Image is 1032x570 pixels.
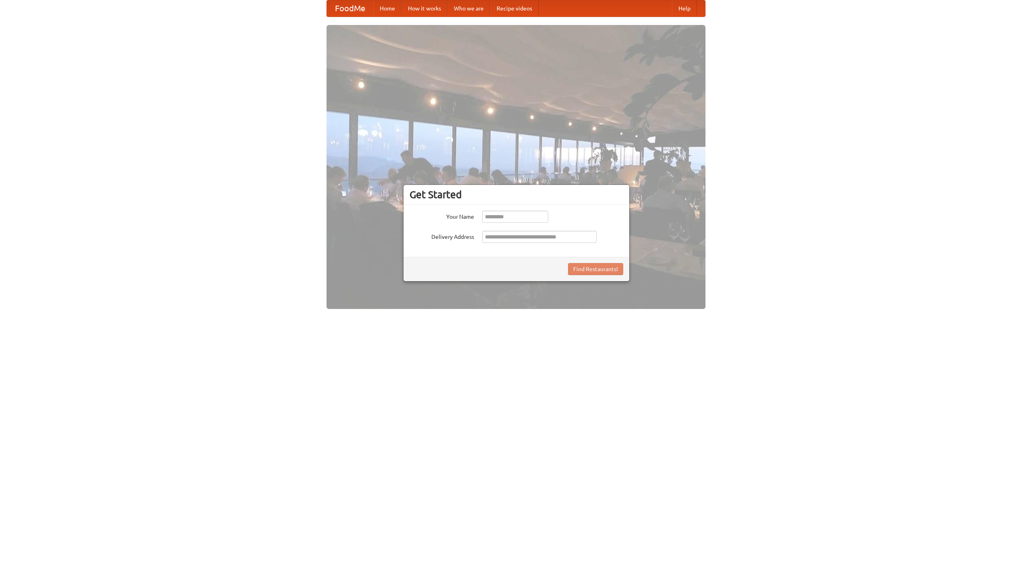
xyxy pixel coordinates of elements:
a: Help [672,0,697,17]
a: Home [373,0,402,17]
a: FoodMe [327,0,373,17]
label: Delivery Address [410,231,474,241]
a: How it works [402,0,447,17]
a: Recipe videos [490,0,539,17]
button: Find Restaurants! [568,263,623,275]
h3: Get Started [410,189,623,201]
label: Your Name [410,211,474,221]
a: Who we are [447,0,490,17]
